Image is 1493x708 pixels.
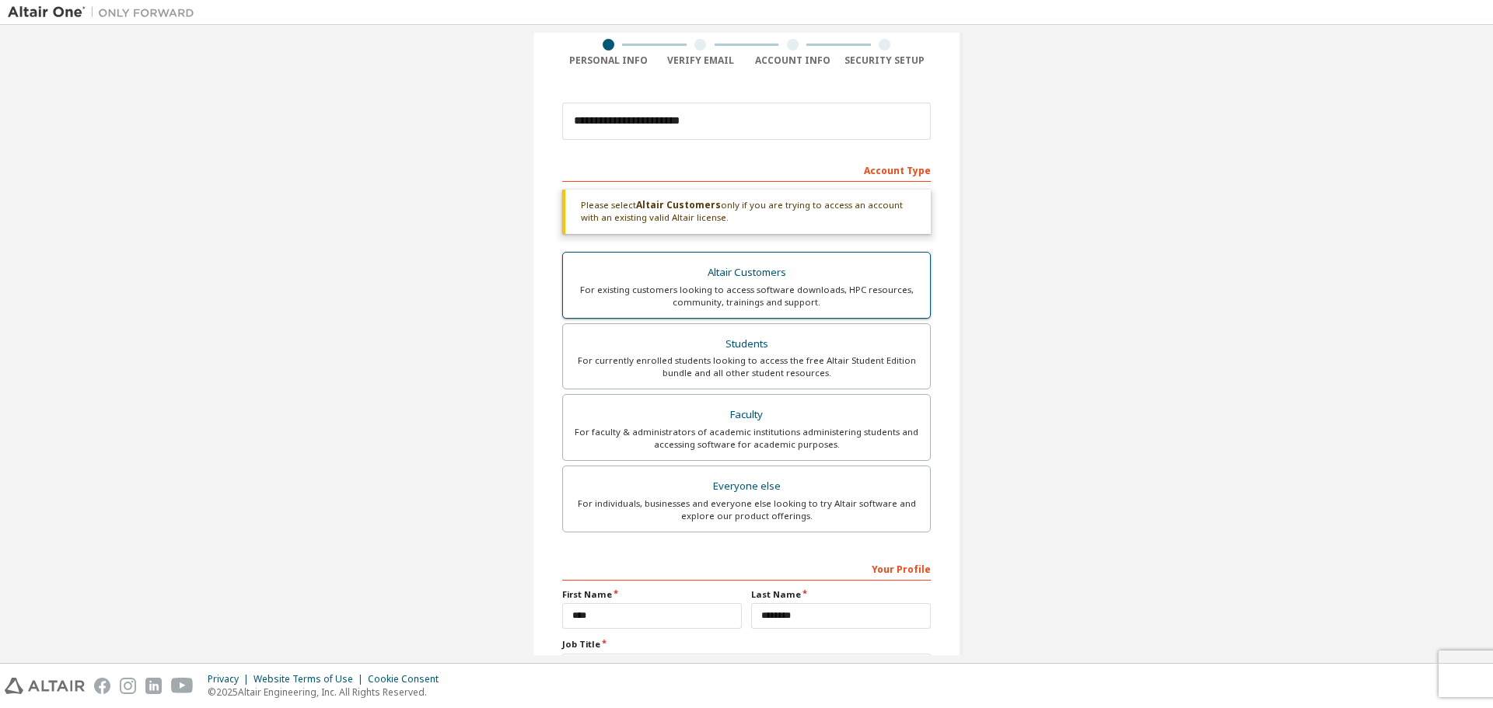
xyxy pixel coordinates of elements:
div: Account Type [562,157,931,182]
label: First Name [562,588,742,601]
div: Security Setup [839,54,932,67]
div: Everyone else [572,476,921,497]
div: For faculty & administrators of academic institutions administering students and accessing softwa... [572,426,921,451]
img: instagram.svg [120,678,136,694]
div: Faculty [572,404,921,426]
div: Personal Info [562,54,655,67]
img: facebook.svg [94,678,110,694]
img: altair_logo.svg [5,678,85,694]
div: For currently enrolled students looking to access the free Altair Student Edition bundle and all ... [572,354,921,379]
img: linkedin.svg [145,678,162,694]
img: youtube.svg [171,678,194,694]
img: Altair One [8,5,202,20]
div: Account Info [746,54,839,67]
div: For existing customers looking to access software downloads, HPC resources, community, trainings ... [572,284,921,309]
div: For individuals, businesses and everyone else looking to try Altair software and explore our prod... [572,497,921,522]
div: Altair Customers [572,262,921,284]
label: Last Name [751,588,931,601]
div: Verify Email [655,54,747,67]
div: Privacy [208,673,253,685]
div: Website Terms of Use [253,673,368,685]
div: Cookie Consent [368,673,448,685]
div: Your Profile [562,556,931,581]
div: Please select only if you are trying to access an account with an existing valid Altair license. [562,190,931,234]
b: Altair Customers [636,198,721,211]
div: Students [572,333,921,355]
p: © 2025 Altair Engineering, Inc. All Rights Reserved. [208,685,448,699]
label: Job Title [562,638,931,650]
